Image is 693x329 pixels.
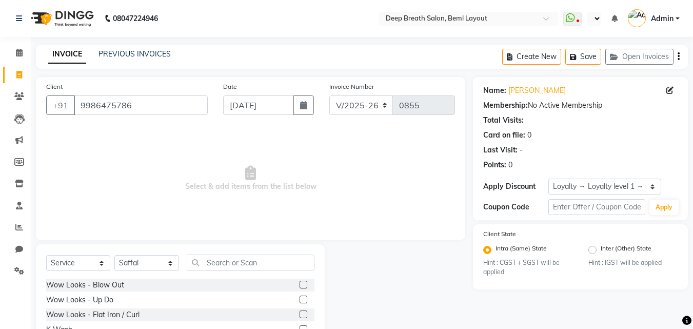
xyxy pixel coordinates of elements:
div: 0 [508,160,512,170]
a: [PERSON_NAME] [508,85,566,96]
button: Open Invoices [605,49,674,65]
div: Coupon Code [483,202,548,212]
div: 0 [527,130,531,141]
input: Search by Name/Mobile/Email/Code [74,95,208,115]
div: - [520,145,523,156]
div: Total Visits: [483,115,524,126]
small: Hint : IGST will be applied [588,258,678,267]
label: Inter (Other) State [601,244,651,256]
img: Admin [628,9,646,27]
img: logo [26,4,96,33]
button: Save [565,49,601,65]
input: Search or Scan [187,255,314,270]
b: 08047224946 [113,4,158,33]
label: Invoice Number [329,82,374,91]
small: Hint : CGST + SGST will be applied [483,258,572,277]
a: INVOICE [48,45,86,64]
div: Points: [483,160,506,170]
label: Intra (Same) State [496,244,547,256]
div: Wow Looks - Blow Out [46,280,124,291]
div: Membership: [483,100,528,111]
div: Apply Discount [483,181,548,192]
button: Create New [502,49,561,65]
span: Select & add items from the list below [46,127,455,230]
div: Name: [483,85,506,96]
button: Apply [649,200,679,215]
span: Admin [651,13,674,24]
div: Wow Looks - Up Do [46,295,113,305]
label: Client State [483,229,516,239]
button: +91 [46,95,75,115]
label: Client [46,82,63,91]
div: Wow Looks - Flat Iron / Curl [46,309,140,320]
div: No Active Membership [483,100,678,111]
label: Date [223,82,237,91]
div: Last Visit: [483,145,518,156]
input: Enter Offer / Coupon Code [548,199,645,215]
a: PREVIOUS INVOICES [98,49,171,59]
div: Card on file: [483,130,525,141]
